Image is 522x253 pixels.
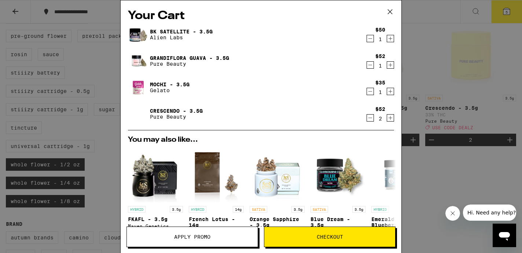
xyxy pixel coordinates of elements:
p: SATIVA [310,206,328,213]
p: French Lotus - 14g [189,216,244,228]
a: Open page for Orange Sapphire - 3.5g from Maven Genetics [250,147,305,238]
p: Pure Beauty [150,61,229,67]
img: Crescendo - 3.5g [128,104,148,124]
iframe: Button to launch messaging window [493,224,516,247]
div: Maven Genetics [128,224,183,228]
p: 14g [233,206,244,213]
p: HYBRID [371,206,389,213]
button: Increment [387,114,394,122]
div: $50 [375,27,385,33]
a: Open page for FKAFL - 3.5g from Maven Genetics [128,147,183,238]
div: $52 [375,106,385,112]
h2: Your Cart [128,8,394,24]
p: Blue Dream - 3.5g [310,216,365,228]
button: Decrement [367,35,374,42]
p: HYBRID [128,206,146,213]
div: 1 [375,36,385,42]
div: $52 [375,53,385,59]
h2: You may also like... [128,136,394,144]
button: Checkout [264,227,396,247]
span: Apply Promo [174,234,210,239]
a: BK Satellite - 3.5g [150,29,213,35]
a: Open page for French Lotus - 14g from Maven Genetics [189,147,244,238]
p: 3.5g [352,206,365,213]
p: Alien Labs [150,35,213,40]
a: Open page for Blue Dream - 3.5g from Claybourne Co. [310,147,365,238]
img: Grandiflora Guava - 3.5g [128,51,148,71]
iframe: Close message [445,206,460,221]
iframe: Message from company [463,205,516,221]
img: Maven Genetics - Orange Sapphire - 3.5g [250,147,305,202]
p: 3.5g [170,206,183,213]
p: Gelato [150,87,190,93]
img: Fog City Farms - Emerald Blueberry - 3.5g [371,147,426,202]
div: 1 [375,89,385,95]
button: Decrement [367,88,374,95]
button: Increment [387,61,394,69]
div: $35 [375,80,385,86]
a: Grandiflora Guava - 3.5g [150,55,229,61]
a: Mochi - 3.5g [150,82,190,87]
img: Maven Genetics - FKAFL - 3.5g [128,147,183,202]
img: Mochi - 3.5g [128,77,148,98]
a: Crescendo - 3.5g [150,108,203,114]
p: HYBRID [189,206,206,213]
p: 3.5g [291,206,305,213]
img: Maven Genetics - French Lotus - 14g [189,147,244,202]
img: Claybourne Co. - Blue Dream - 3.5g [310,147,365,202]
p: Emerald Blueberry - 3.5g [371,216,426,228]
button: Apply Promo [126,227,258,247]
a: Open page for Emerald Blueberry - 3.5g from Fog City Farms [371,147,426,238]
img: BK Satellite - 3.5g [128,24,148,45]
button: Increment [387,88,394,95]
button: Decrement [367,114,374,122]
p: FKAFL - 3.5g [128,216,183,222]
p: Orange Sapphire - 3.5g [250,216,305,228]
p: SATIVA [250,206,267,213]
button: Increment [387,35,394,42]
p: Pure Beauty [150,114,203,120]
div: 2 [375,116,385,122]
div: 1 [375,63,385,69]
span: Checkout [317,234,343,239]
button: Decrement [367,61,374,69]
